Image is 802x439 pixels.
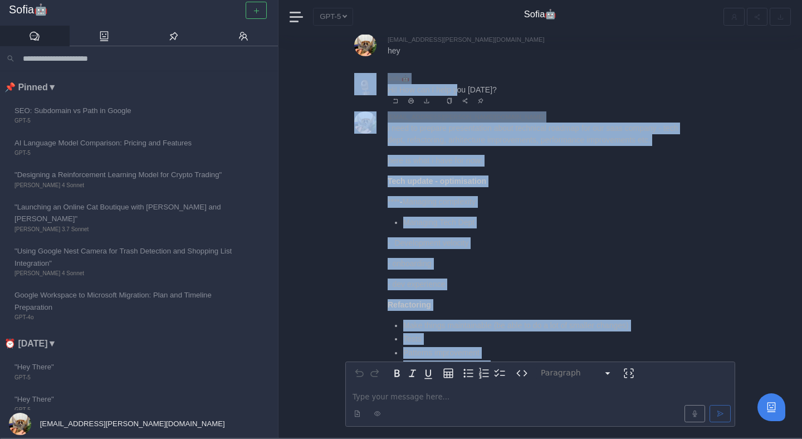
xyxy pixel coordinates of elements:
button: Bulleted list [461,365,476,381]
button: Underline [420,365,436,381]
span: AI Language Model Comparison: Pricing and Features [14,137,238,149]
li: ⏰ [DATE] ▼ [4,336,278,351]
li: Removing old/stale code [403,360,683,372]
span: [EMAIL_ADDRESS][PERSON_NAME][DOMAIN_NAME] [38,420,225,428]
button: Check list [492,365,507,381]
span: GPT-4o [14,313,238,322]
span: "Designing a Reinforcement Learning Model for Crypto Trading" [14,169,238,181]
p: - dev experience [388,279,683,290]
span: GPT-5 [14,373,238,382]
p: **** Managing complexity [388,196,683,208]
strong: Tech update - optimisation [388,177,486,186]
li: Make things maintainable (be able to do a lot of smaller changes) [403,320,683,331]
p: - Development velocity [388,237,683,249]
h4: Sofia🤖 [524,9,557,20]
li: Patterns improvement [403,347,683,359]
div: editable markdown [346,384,735,426]
span: GPT-5 [14,406,238,414]
p: Hi! How can I help you [DATE]? [388,84,683,96]
p: here is what i have for now: [388,155,683,167]
span: "Launching an Online Cat Boutique with [PERSON_NAME] and [PERSON_NAME]" [14,201,238,225]
div: Sofia🤖 [388,73,735,84]
strong: - [400,197,403,206]
span: "Using Google Nest Camera for Trash Detection and Shopping List Integration" [14,245,238,269]
span: GPT-5 [14,116,238,125]
span: [PERSON_NAME] 3.7 Sonnet [14,225,238,234]
li: 📌 Pinned ▼ [4,80,278,95]
a: Sofia🤖 [9,3,269,17]
span: [PERSON_NAME] 4 Sonnet [14,269,238,278]
strong: Refactoring [388,300,431,309]
button: Italic [405,365,420,381]
input: Search conversations [18,51,271,66]
span: GPT-5 [14,149,238,158]
p: i need to prepare presentation about technical roadmap for our saas company - tech dept, refactor... [388,123,683,146]
button: Bold [389,365,405,381]
span: SEO: Subdomain vs Path in Google [14,105,238,116]
button: Numbered list [476,365,492,381]
span: "Hey There" [14,393,238,405]
p: hey [388,45,683,57]
span: "Hey There" [14,361,238,373]
span: [PERSON_NAME] 4 Sonnet [14,181,238,190]
li: Tests [403,333,683,345]
li: Managing Tech Dept [403,217,683,228]
p: - onboarding [388,258,683,270]
div: [EMAIL_ADDRESS][PERSON_NAME][DOMAIN_NAME] [388,111,735,123]
button: Inline code format [514,365,530,381]
div: toggle group [461,365,507,381]
div: [EMAIL_ADDRESS][PERSON_NAME][DOMAIN_NAME] [388,34,735,45]
button: Block type [536,365,617,381]
span: Google Workspace to Microsoft Migration: Plan and Timeline Preparation [14,289,238,313]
